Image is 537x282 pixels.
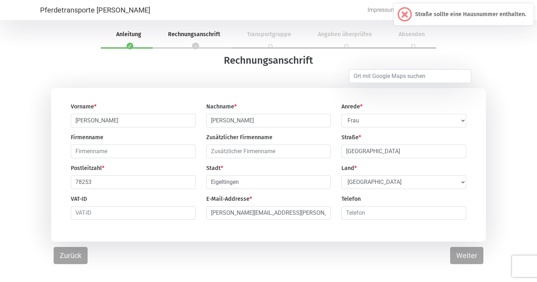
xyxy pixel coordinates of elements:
input: Straße [341,145,466,158]
button: Weiter [450,247,483,264]
label: Zusätzlicher Firmenname [206,133,272,142]
label: Land [341,164,357,172]
span: Anleitung [108,31,150,38]
input: Nachname [206,114,331,127]
label: Firmenname [71,133,103,142]
label: Telefon [341,195,361,203]
input: Firmenname [71,145,196,158]
label: Straße [341,133,361,142]
input: Stadt [206,175,331,189]
label: Vorname [71,102,97,111]
input: Zusätzlicher Firmenname [206,145,331,158]
span: Transportgruppe [238,31,300,38]
label: Anrede [341,102,363,111]
label: Nachname [206,102,237,111]
button: Zurück [54,247,88,264]
input: Vorname [71,114,196,127]
input: VAT-ID [71,206,196,220]
a: Pferdetransporte [PERSON_NAME] [40,3,150,17]
a: Impressum [365,3,399,17]
h2: Straße sollte eine Hausnummer enthalten. [415,11,526,18]
label: Postleitzahl [71,164,104,172]
input: Postleitzahl [71,175,196,189]
input: E-Mail-Addresse [206,206,331,220]
input: Telefon [341,206,466,220]
label: Stadt [206,164,223,172]
span: Absenden [390,31,433,38]
label: VAT-ID [71,195,87,203]
span: Rechnungsanschrift [159,31,229,38]
label: E-Mail-Addresse [206,195,252,203]
span: Angaben überprüfen [309,31,380,38]
input: Ort mit Google Maps suchen [349,69,471,83]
